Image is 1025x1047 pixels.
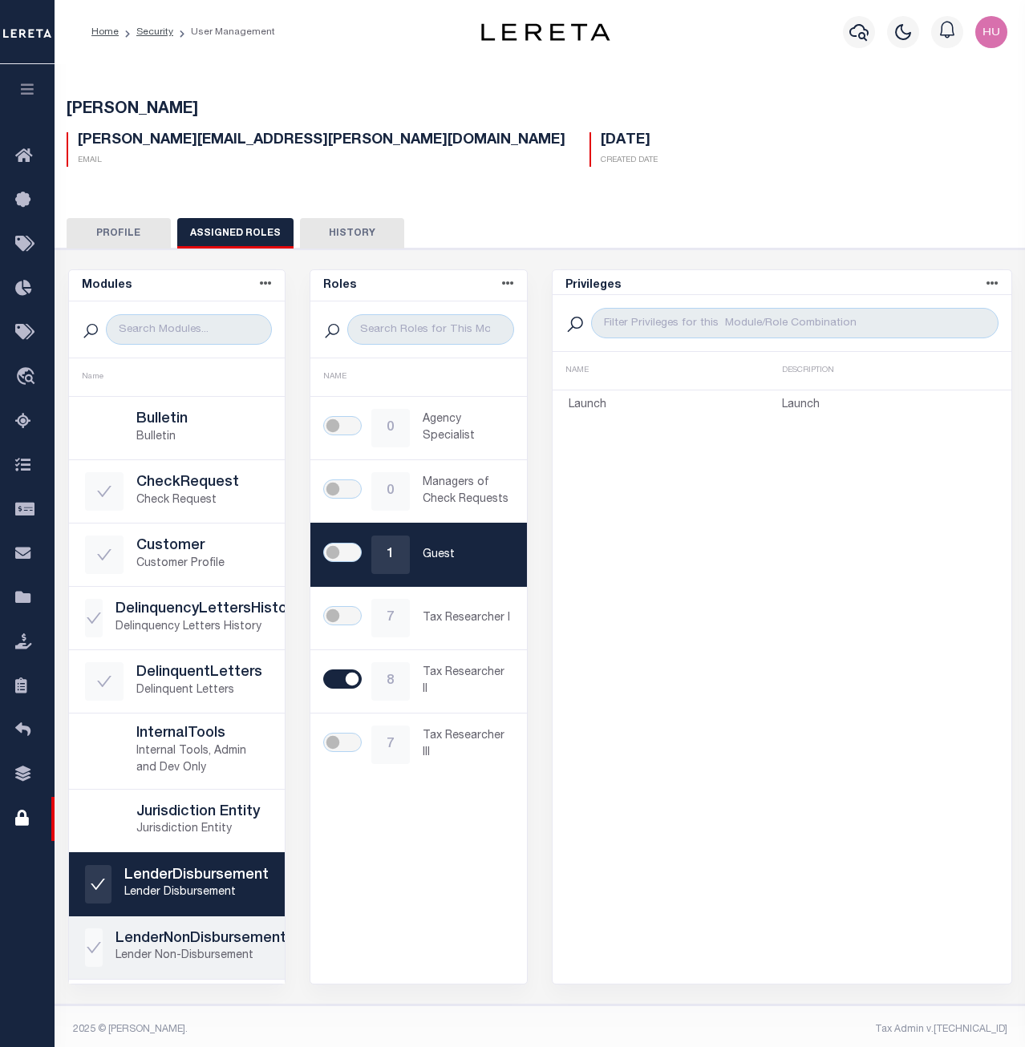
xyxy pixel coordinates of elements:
div: NAME [565,365,782,377]
p: Lender Non-Disbursement [115,948,286,964]
h5: Modules [82,279,132,293]
a: 7Tax Researcher III [310,713,527,776]
img: logo-dark.svg [481,23,610,41]
p: Tax Researcher III [423,728,511,762]
p: Guest [423,547,511,564]
p: Launch [782,397,995,414]
h5: LenderDisbursement [124,867,269,885]
div: NAME [323,371,514,383]
h5: CheckRequest [136,475,269,492]
p: Tax Researcher I [423,610,511,627]
img: svg+xml;base64,PHN2ZyB4bWxucz0iaHR0cDovL3d3dy53My5vcmcvMjAwMC9zdmciIHBvaW50ZXItZXZlbnRzPSJub25lIi... [975,16,1007,48]
a: 7Tax Researcher I [310,587,527,649]
h5: [DATE] [601,132,658,150]
h5: Privileges [565,279,621,293]
p: Check Request [136,492,269,509]
a: DelinquentLettersDelinquent Letters [69,650,286,713]
h5: InternalTools [136,726,269,743]
p: Delinquent Letters [136,682,269,699]
p: Agency Specialist [423,411,511,445]
a: 1Guest [310,523,527,586]
a: DelinquencyLettersHistoryDelinquency Letters History [69,587,286,649]
div: 7 [371,726,410,764]
a: CheckRequestCheck Request [69,460,286,523]
a: CustomerCustomer Profile [69,523,286,586]
i: travel_explore [15,367,41,388]
span: [PERSON_NAME] [67,102,198,118]
li: User Management [173,25,275,39]
a: InternalToolsInternal Tools, Admin and Dev Only [69,713,286,789]
p: Customer Profile [136,556,269,572]
div: 8 [371,662,410,701]
button: History [300,218,404,249]
h5: [PERSON_NAME][EMAIL_ADDRESS][PERSON_NAME][DOMAIN_NAME] [78,132,565,150]
h5: Jurisdiction Entity [136,804,269,822]
p: Lender Disbursement [124,884,269,901]
h5: LenderNonDisbursement [115,931,286,948]
p: Launch [569,397,782,414]
p: Email [78,155,565,167]
button: Assigned Roles [177,218,294,249]
div: 0 [371,472,410,511]
h5: Customer [136,538,269,556]
p: Managers of Check Requests [423,475,511,508]
a: LenderDisbursementLender Disbursement [69,853,286,916]
a: BulletinBulletin [69,397,286,459]
h5: DelinquentLetters [136,665,269,682]
div: Name [82,371,273,383]
a: Home [91,27,119,37]
input: Search Roles for This Module... [347,314,514,345]
div: 0 [371,409,410,447]
a: LaunchLaunch [553,394,1011,417]
p: Internal Tools, Admin and Dev Only [136,743,269,777]
div: DESCRIPTION [782,365,999,377]
p: Jurisdiction Entity [136,821,269,838]
h5: Bulletin [136,411,269,429]
a: Security [136,27,173,37]
h5: Roles [323,279,356,293]
p: Tax Researcher II [423,665,511,698]
a: 0Agency Specialist [310,397,527,459]
div: Tax Admin v.[TECHNICAL_ID] [552,1022,1007,1037]
input: Search Modules... [106,314,273,345]
a: LenderNonDisbursementLender Non-Disbursement [69,916,286,979]
p: Delinquency Letters History [115,619,299,636]
div: 2025 © [PERSON_NAME]. [61,1022,541,1037]
a: 8Tax Researcher II [310,650,527,713]
a: 0Managers of Check Requests [310,460,527,523]
h5: DelinquencyLettersHistory [115,601,299,619]
p: Created Date [601,155,658,167]
div: 7 [371,599,410,637]
p: Bulletin [136,429,269,446]
a: LoanOnboardingLoan Onboarding [69,980,286,1042]
div: 1 [371,536,410,574]
button: Profile [67,218,171,249]
a: Jurisdiction EntityJurisdiction Entity [69,790,286,852]
input: Filter Privileges for this Module/Role Combination [591,308,998,338]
